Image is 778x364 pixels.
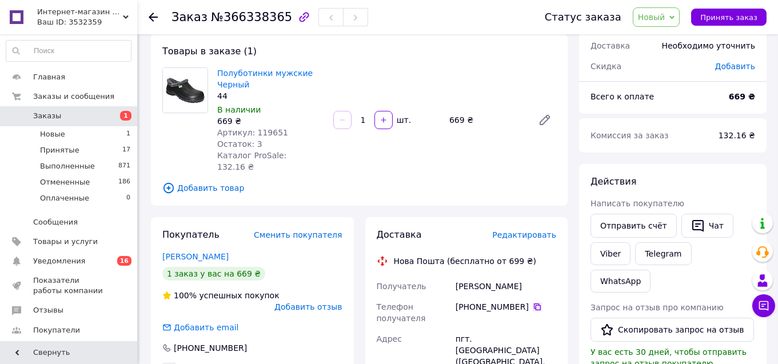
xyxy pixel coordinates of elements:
[33,305,63,315] span: Отзывы
[162,46,257,57] span: Товары в заказе (1)
[456,301,556,313] div: [PHONE_NUMBER]
[6,41,131,61] input: Поиск
[217,128,288,137] span: Артикул: 119651
[391,255,540,267] div: Нова Пошта (бесплатно от 699 ₴)
[40,177,90,187] span: Отмененные
[211,10,292,24] span: №366338365
[217,139,262,149] span: Остаток: 3
[126,129,130,139] span: 1
[445,112,529,128] div: 669 ₴
[681,214,733,238] button: Чат
[33,325,80,335] span: Покупатели
[453,276,558,297] div: [PERSON_NAME]
[33,256,85,266] span: Уведомления
[33,111,61,121] span: Заказы
[40,193,89,203] span: Оплаченные
[591,318,754,342] button: Скопировать запрос на отзыв
[655,33,762,58] div: Необходимо уточнить
[163,68,208,113] img: Полуботинки мужские Черный
[33,217,78,227] span: Сообщения
[40,161,95,171] span: Выполненные
[122,145,130,155] span: 17
[161,322,240,333] div: Добавить email
[394,114,412,126] div: шт.
[173,322,240,333] div: Добавить email
[40,129,65,139] span: Новые
[118,177,130,187] span: 186
[591,214,677,238] button: Отправить счёт
[162,229,220,240] span: Покупатель
[40,145,79,155] span: Принятые
[591,270,651,293] a: WhatsApp
[33,72,65,82] span: Главная
[33,237,98,247] span: Товары и услуги
[217,115,324,127] div: 669 ₴
[171,10,208,24] span: Заказ
[162,267,265,281] div: 1 заказ у вас на 669 ₴
[217,90,324,102] div: 44
[274,302,342,311] span: Добавить отзыв
[591,176,636,187] span: Действия
[254,230,342,239] span: Сменить покупателя
[118,161,130,171] span: 871
[217,69,313,89] a: Полуботинки мужские Черный
[591,242,631,265] a: Viber
[174,291,197,300] span: 100%
[217,151,286,171] span: Каталог ProSale: 132.16 ₴
[173,342,248,354] div: [PHONE_NUMBER]
[126,193,130,203] span: 0
[37,17,137,27] div: Ваш ID: 3532359
[162,290,280,301] div: успешных покупок
[545,11,621,23] div: Статус заказа
[591,92,654,101] span: Всего к оплате
[719,131,755,140] span: 132.16 ₴
[33,275,106,296] span: Показатели работы компании
[117,256,131,266] span: 16
[162,182,556,194] span: Добавить товар
[729,92,755,101] b: 669 ₴
[217,105,261,114] span: В наличии
[162,252,229,261] a: [PERSON_NAME]
[492,230,556,239] span: Редактировать
[752,294,775,317] button: Чат с покупателем
[591,62,621,71] span: Скидка
[533,109,556,131] a: Редактировать
[33,91,114,102] span: Заказы и сообщения
[635,242,691,265] a: Telegram
[638,13,665,22] span: Новый
[37,7,123,17] span: Интернет-магазин ЭВА-обуви Jose Amorales
[591,131,669,140] span: Комиссия за заказ
[377,302,426,323] span: Телефон получателя
[715,62,755,71] span: Добавить
[700,13,757,22] span: Принять заказ
[691,9,767,26] button: Принять заказ
[377,229,422,240] span: Доставка
[149,11,158,23] div: Вернуться назад
[591,199,684,208] span: Написать покупателю
[591,303,724,312] span: Запрос на отзыв про компанию
[591,41,630,50] span: Доставка
[377,334,402,343] span: Адрес
[120,111,131,121] span: 1
[377,282,426,291] span: Получатель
